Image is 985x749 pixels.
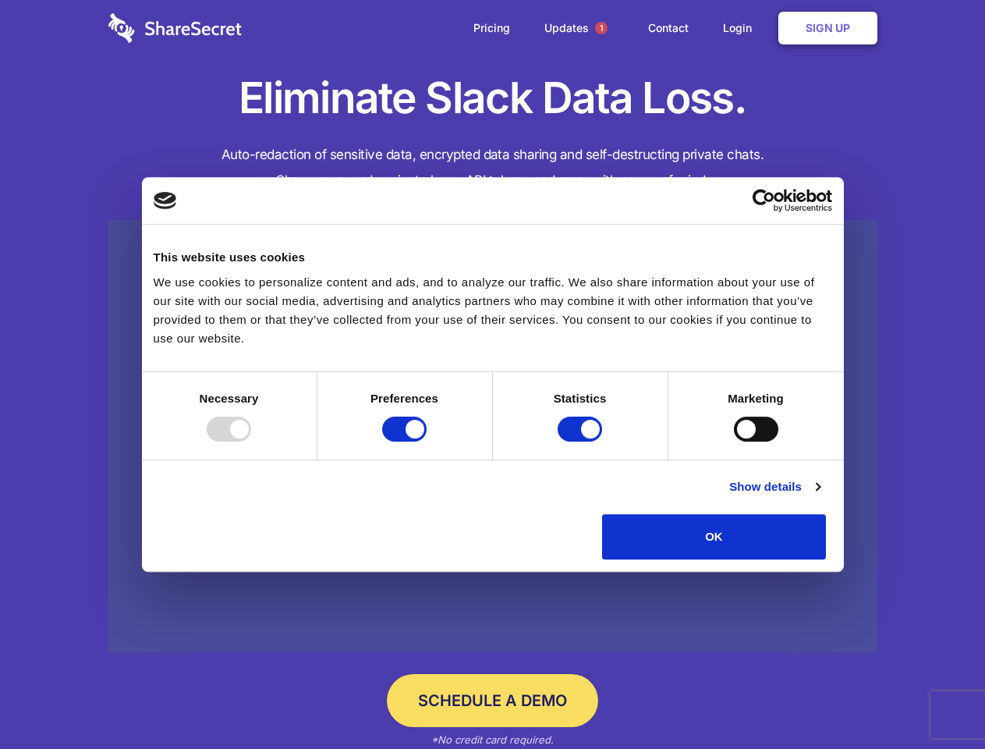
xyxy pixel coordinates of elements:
a: Pricing [458,4,526,52]
img: logo [154,192,177,209]
strong: Preferences [370,392,438,405]
img: logo-wordmark-white-trans-d4663122ce5f474addd5e946df7df03e33cb6a1c49d2221995e7729f52c070b2.svg [108,13,242,43]
h1: Eliminate Slack Data Loss. [108,70,877,126]
strong: Necessary [200,392,259,405]
a: Login [707,4,775,52]
div: We use cookies to personalize content and ads, and to analyze our traffic. We also share informat... [154,273,832,348]
a: Usercentrics Cookiebot - opens in a new window [696,189,832,212]
a: Wistia video thumbnail [108,220,877,653]
a: Sign Up [778,12,877,44]
h4: Auto-redaction of sensitive data, encrypted data sharing and self-destructing private chats. Shar... [108,142,877,193]
em: *No credit card required. [431,733,554,746]
a: Schedule a Demo [387,674,598,727]
strong: Marketing [728,392,784,405]
a: Show details [729,477,820,496]
strong: Statistics [554,392,607,405]
div: This website uses cookies [154,248,832,267]
span: 1 [595,22,608,34]
button: OK [602,514,826,559]
a: Contact [632,4,704,52]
